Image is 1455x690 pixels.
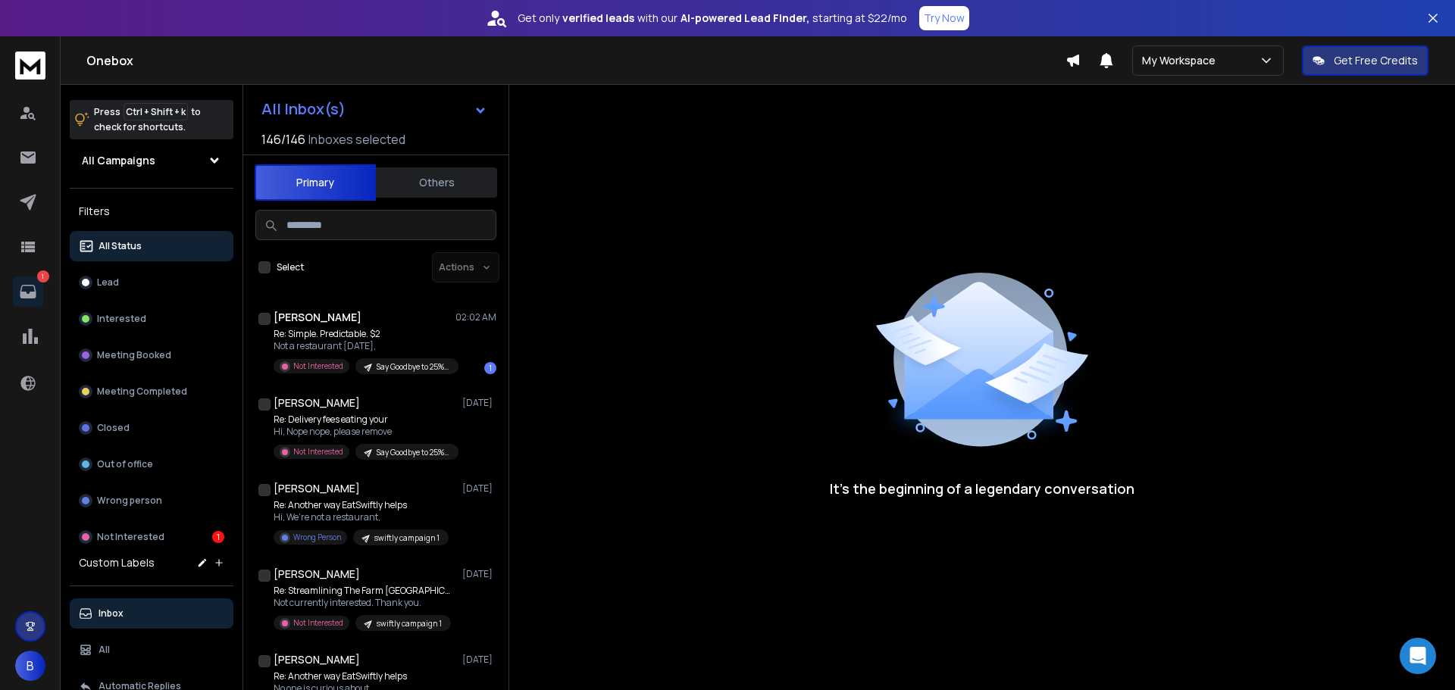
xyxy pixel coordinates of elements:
p: Hi, We’re not a restaurant, [274,511,449,523]
p: Wrong Person [293,532,341,543]
h3: Custom Labels [79,555,155,570]
button: All Status [70,231,233,261]
p: swiftly campaign 1 [374,532,440,544]
p: 1 [37,270,49,283]
p: [DATE] [462,568,496,580]
button: Try Now [919,6,969,30]
div: Open Intercom Messenger [1400,638,1436,674]
img: logo [15,52,45,80]
button: Inbox [70,598,233,629]
h1: All Campaigns [82,153,155,168]
button: All Inbox(s) [249,94,499,124]
p: Inbox [99,607,124,620]
p: Not currently interested. Thank you. [274,597,455,609]
p: Lead [97,276,119,289]
p: Say Goodbye to 25% Delivery Fees [377,447,449,458]
p: Not Interested [97,531,164,543]
p: All Status [99,240,142,252]
p: Press to check for shortcuts. [94,105,201,135]
p: Not Interested [293,446,343,457]
a: 1 [13,276,43,307]
strong: verified leads [562,11,634,26]
p: Wrong person [97,495,162,507]
button: Interested [70,304,233,334]
button: All Campaigns [70,145,233,176]
p: Closed [97,422,130,434]
h1: [PERSON_NAME] [274,652,360,667]
button: Primary [255,164,376,201]
p: [DATE] [462,397,496,409]
button: Out of office [70,449,233,479]
button: Others [376,166,497,199]
p: Not Interested [293,361,343,372]
button: Lead [70,267,233,298]
p: Say Goodbye to 25% Delivery Fees [377,361,449,373]
h1: [PERSON_NAME] [274,567,360,582]
p: Hi, Nope nope, please remove [274,426,455,438]
button: All [70,635,233,665]
button: Meeting Booked [70,340,233,370]
p: Meeting Booked [97,349,171,361]
p: [DATE] [462,482,496,495]
button: Get Free Credits [1302,45,1428,76]
p: Re: Delivery fees eating your [274,414,455,426]
p: Not a restaurant [DATE], [274,340,455,352]
span: 146 / 146 [261,130,305,148]
p: Get Free Credits [1334,53,1418,68]
button: Meeting Completed [70,376,233,407]
span: Ctrl + Shift + k [124,103,188,120]
p: Re: Another way EatSwiftly helps [274,670,451,682]
p: Re: Simple. Predictable. $2 [274,328,455,340]
p: Meeting Completed [97,386,187,398]
button: Not Interested1 [70,522,233,552]
h1: [PERSON_NAME] [274,395,360,411]
div: 1 [212,531,224,543]
div: 1 [484,362,496,374]
h3: Filters [70,201,233,222]
p: Not Interested [293,617,343,629]
p: swiftly campaign 1 [377,618,442,629]
button: Wrong person [70,485,233,516]
button: Closed [70,413,233,443]
p: 02:02 AM [455,311,496,323]
p: Re: Another way EatSwiftly helps [274,499,449,511]
p: Re: Streamlining The Farm [GEOGRAPHIC_DATA] [274,585,455,597]
h1: [PERSON_NAME] [274,481,360,496]
p: It’s the beginning of a legendary conversation [830,478,1134,499]
p: Try Now [924,11,965,26]
p: [DATE] [462,654,496,666]
h1: All Inbox(s) [261,101,346,117]
p: Get only with our starting at $22/mo [518,11,907,26]
p: My Workspace [1142,53,1222,68]
h1: Onebox [86,52,1065,70]
p: All [99,644,110,656]
button: B [15,651,45,681]
p: Out of office [97,458,153,470]
h3: Inboxes selected [308,130,405,148]
strong: AI-powered Lead Finder, [681,11,809,26]
h1: [PERSON_NAME] [274,310,361,325]
label: Select [277,261,304,273]
p: Interested [97,313,146,325]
